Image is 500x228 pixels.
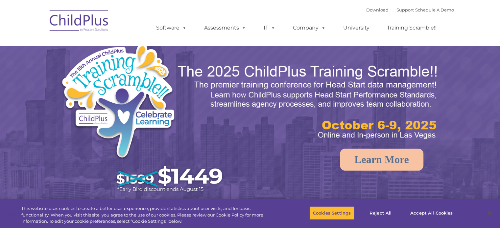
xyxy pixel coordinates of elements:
a: Training Scramble!! [380,21,443,34]
a: Schedule A Demo [415,7,454,12]
a: Software [150,21,193,34]
a: Download [366,7,389,12]
a: Company [286,21,332,34]
a: IT [257,21,282,34]
button: Close [482,206,497,220]
img: ChildPlus by Procare Solutions [46,5,112,38]
a: Support [396,7,414,12]
button: Accept All Cookies [407,206,456,220]
a: Assessments [198,21,253,34]
font: | [366,7,454,12]
a: Learn More [340,149,423,171]
button: Reject All [360,206,401,220]
div: This website uses cookies to create a better user experience, provide statistics about user visit... [21,205,275,225]
a: University [337,21,376,34]
button: Cookies Settings [309,206,354,220]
